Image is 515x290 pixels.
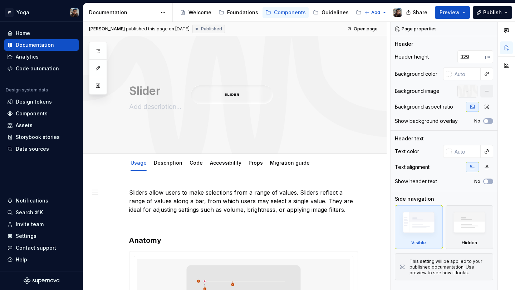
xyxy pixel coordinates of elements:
[216,7,261,18] a: Foundations
[371,10,380,15] span: Add
[435,6,470,19] button: Preview
[4,143,79,155] a: Data sources
[474,179,480,184] label: No
[395,164,430,171] div: Text alignment
[411,240,426,246] div: Visible
[207,155,244,170] div: Accessibility
[188,9,211,16] div: Welcome
[210,160,241,166] a: Accessibility
[16,256,27,263] div: Help
[201,26,222,32] span: Published
[4,131,79,143] a: Storybook stories
[129,188,358,214] p: Sliders allow users to make selections from a range of values. Sliders reflect a range of values ...
[474,118,480,124] label: No
[16,41,54,49] div: Documentation
[457,50,485,63] input: Auto
[395,103,453,110] div: Background aspect ratio
[128,82,357,100] textarea: Slider
[4,120,79,131] a: Assets
[462,240,477,246] div: Hidden
[16,65,59,72] div: Code automation
[270,160,310,166] a: Migration guide
[187,155,206,170] div: Code
[446,205,494,249] div: Hidden
[310,7,352,18] a: Guidelines
[395,40,413,47] div: Header
[128,155,149,170] div: Usage
[1,5,82,20] button: WYogaLarissa Matos
[5,8,14,17] div: W
[4,51,79,62] a: Analytics
[154,160,182,166] a: Description
[89,26,125,32] span: [PERSON_NAME]
[395,117,458,125] div: Show background overlay
[395,205,443,249] div: Visible
[395,87,440,95] div: Background image
[16,209,43,216] div: Search ⌘K
[395,70,437,77] div: Background color
[440,9,460,16] span: Preview
[131,160,147,166] a: Usage
[4,63,79,74] a: Code automation
[263,7,309,18] a: Components
[16,110,48,117] div: Components
[227,9,258,16] div: Foundations
[485,54,490,60] p: px
[274,9,306,16] div: Components
[322,9,349,16] div: Guidelines
[16,53,39,60] div: Analytics
[353,7,381,18] a: Team
[177,7,214,18] a: Welcome
[177,5,361,20] div: Page tree
[409,259,489,276] div: This setting will be applied to your published documentation. Use preview to see how it looks.
[70,8,79,17] img: Larissa Matos
[16,134,60,141] div: Storybook stories
[16,221,44,228] div: Invite team
[4,27,79,39] a: Home
[16,145,49,152] div: Data sources
[4,39,79,51] a: Documentation
[4,254,79,265] button: Help
[16,9,29,16] div: Yoga
[24,277,59,284] svg: Supernova Logo
[16,30,30,37] div: Home
[483,9,502,16] span: Publish
[267,155,313,170] div: Migration guide
[354,26,378,32] span: Open page
[16,232,36,240] div: Settings
[345,24,381,34] a: Open page
[16,197,48,204] div: Notifications
[4,108,79,119] a: Components
[4,96,79,107] a: Design tokens
[4,207,79,218] button: Search ⌘K
[190,160,203,166] a: Code
[6,87,48,93] div: Design system data
[452,67,481,80] input: Auto
[473,6,512,19] button: Publish
[249,160,263,166] a: Props
[4,230,79,242] a: Settings
[395,195,434,202] div: Side navigation
[16,244,56,251] div: Contact support
[151,155,185,170] div: Description
[89,9,157,16] div: Documentation
[4,219,79,230] a: Invite team
[402,6,432,19] button: Share
[362,7,389,17] button: Add
[4,195,79,206] button: Notifications
[129,236,161,245] strong: Anatomy
[395,148,419,155] div: Text color
[395,135,424,142] div: Header text
[395,178,437,185] div: Show header text
[16,98,52,105] div: Design tokens
[413,9,427,16] span: Share
[126,26,190,32] div: published this page on [DATE]
[395,53,429,60] div: Header height
[4,242,79,254] button: Contact support
[393,8,402,17] img: Larissa Matos
[452,145,481,158] input: Auto
[246,155,266,170] div: Props
[16,122,33,129] div: Assets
